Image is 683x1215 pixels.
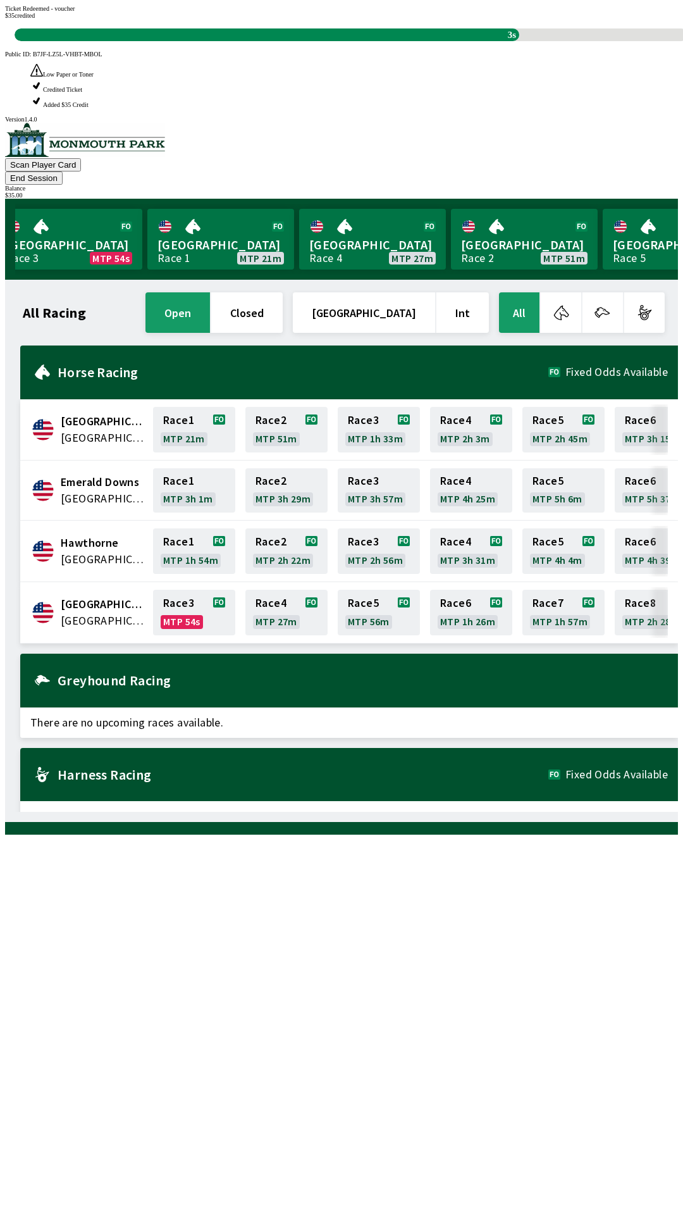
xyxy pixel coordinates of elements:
[543,253,585,263] span: MTP 51m
[61,413,145,430] span: Canterbury Park
[255,494,311,504] span: MTP 3h 29m
[625,476,656,486] span: Race 6
[532,598,563,608] span: Race 7
[348,555,403,565] span: MTP 2h 56m
[338,590,420,635] a: Race5MTP 56m
[625,433,680,444] span: MTP 3h 15m
[391,253,433,263] span: MTP 27m
[505,27,519,44] span: 3s
[245,590,328,635] a: Race4MTP 27m
[20,707,678,738] span: There are no upcoming races available.
[532,433,588,444] span: MTP 2h 45m
[532,616,588,626] span: MTP 1h 57m
[5,123,165,157] img: venue logo
[245,468,328,513] a: Race2MTP 3h 29m
[430,407,512,452] a: Race4MTP 2h 3m
[348,537,379,547] span: Race 3
[461,237,588,253] span: [GEOGRAPHIC_DATA]
[451,209,598,270] a: [GEOGRAPHIC_DATA]Race 2MTP 51m
[153,407,235,452] a: Race1MTP 21m
[299,209,446,270] a: [GEOGRAPHIC_DATA]Race 4MTP 27m
[5,5,678,12] div: Ticket Redeemed - voucher
[255,476,286,486] span: Race 2
[293,292,435,333] button: [GEOGRAPHIC_DATA]
[255,555,311,565] span: MTP 2h 22m
[338,528,420,574] a: Race3MTP 2h 56m
[532,415,563,425] span: Race 5
[153,590,235,635] a: Race3MTP 54s
[532,555,582,565] span: MTP 4h 4m
[522,528,605,574] a: Race5MTP 4h 4m
[499,292,539,333] button: All
[153,468,235,513] a: Race1MTP 3h 1m
[43,101,89,108] span: Added $35 Credit
[5,12,35,19] span: $ 35 credited
[532,537,563,547] span: Race 5
[440,433,490,444] span: MTP 2h 3m
[58,675,668,685] h2: Greyhound Racing
[440,537,471,547] span: Race 4
[338,468,420,513] a: Race3MTP 3h 57m
[163,476,194,486] span: Race 1
[163,433,205,444] span: MTP 21m
[309,237,436,253] span: [GEOGRAPHIC_DATA]
[255,616,297,626] span: MTP 27m
[625,616,680,626] span: MTP 2h 28m
[440,616,495,626] span: MTP 1h 26m
[522,468,605,513] a: Race5MTP 5h 6m
[532,494,582,504] span: MTP 5h 6m
[255,537,286,547] span: Race 2
[522,590,605,635] a: Race7MTP 1h 57m
[61,551,145,568] span: United States
[33,51,102,58] span: B7JF-LZ5L-VHBT-MBOL
[255,598,286,608] span: Race 4
[61,490,145,507] span: United States
[309,253,342,263] div: Race 4
[163,555,218,565] span: MTP 1h 54m
[43,71,94,78] span: Low Paper or Toner
[61,596,145,613] span: Monmouth Park
[522,407,605,452] a: Race5MTP 2h 45m
[348,494,403,504] span: MTP 3h 57m
[163,415,194,425] span: Race 1
[163,616,200,626] span: MTP 54s
[6,237,132,253] span: [GEOGRAPHIC_DATA]
[61,430,145,446] span: United States
[255,433,297,444] span: MTP 51m
[245,528,328,574] a: Race2MTP 2h 22m
[625,537,656,547] span: Race 6
[625,415,656,425] span: Race 6
[430,528,512,574] a: Race4MTP 3h 31m
[61,613,145,629] span: United States
[5,192,678,199] div: $ 35.00
[240,253,281,263] span: MTP 21m
[565,367,668,377] span: Fixed Odds Available
[43,86,82,93] span: Credited Ticket
[348,415,379,425] span: Race 3
[211,292,283,333] button: closed
[5,185,678,192] div: Balance
[440,555,495,565] span: MTP 3h 31m
[61,535,145,551] span: Hawthorne
[625,494,680,504] span: MTP 5h 37m
[23,308,86,318] h1: All Racing
[348,616,390,626] span: MTP 56m
[613,253,646,263] div: Race 5
[5,51,678,58] div: Public ID:
[430,468,512,513] a: Race4MTP 4h 25m
[255,415,286,425] span: Race 2
[157,237,284,253] span: [GEOGRAPHIC_DATA]
[436,292,489,333] button: Int
[153,528,235,574] a: Race1MTP 1h 54m
[6,253,39,263] div: Race 3
[245,407,328,452] a: Race2MTP 51m
[565,769,668,780] span: Fixed Odds Available
[163,598,194,608] span: Race 3
[5,158,81,171] button: Scan Player Card
[338,407,420,452] a: Race3MTP 1h 33m
[440,415,471,425] span: Race 4
[58,367,548,377] h2: Horse Racing
[163,537,194,547] span: Race 1
[145,292,210,333] button: open
[5,171,63,185] button: End Session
